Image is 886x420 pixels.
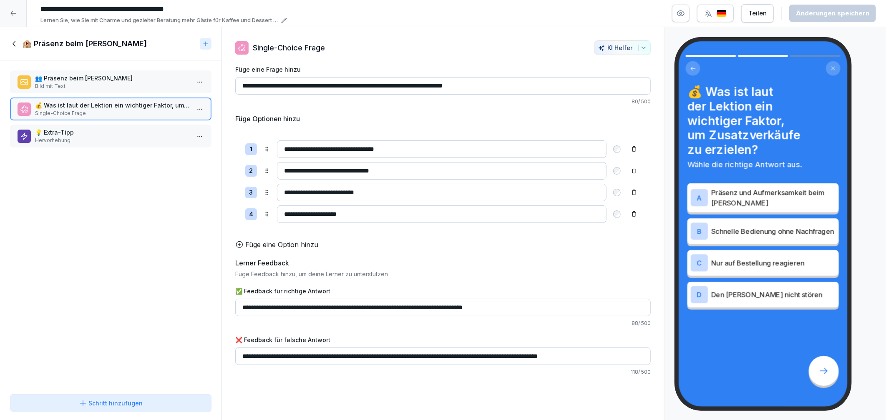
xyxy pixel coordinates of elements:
[253,42,325,53] p: Single-Choice Frage
[711,187,835,208] p: Präsenz und Aufmerksamkeit beim [PERSON_NAME]
[249,166,253,176] p: 2
[235,98,651,105] p: 80 / 500
[235,320,651,327] p: 88 / 500
[35,137,190,144] p: Hervorhebung
[687,159,839,170] p: Wähle die richtige Antwort aus.
[35,82,190,90] p: Bild mit Text
[23,39,147,49] h1: 🏨 Präsenz beim [PERSON_NAME]
[10,70,211,93] div: 👥 Präsenz beim [PERSON_NAME]Bild mit Text
[697,259,702,267] p: C
[35,110,190,117] p: Single-Choice Frage
[717,10,727,17] img: de.svg
[40,16,279,25] p: Lernen Sie, wie Sie mit Charme und gezielter Beratung mehr Gäste für Kaffee und Dessert begeister...
[741,4,774,22] button: Teilen
[10,125,211,147] div: 💡 Extra-TippHervorhebung
[598,44,647,51] div: KI Helfer
[235,368,651,376] p: 118 / 500
[35,74,190,82] p: 👥 Präsenz beim [PERSON_NAME]
[79,399,143,407] div: Schritt hinzufügen
[235,114,300,124] h5: Füge Optionen hinzu
[249,188,253,197] p: 3
[711,226,835,237] p: Schnelle Bedienung ohne Nachfragen
[10,394,211,412] button: Schritt hinzufügen
[711,290,835,300] p: Den [PERSON_NAME] nicht stören
[235,65,651,74] label: Füge eine Frage hinzu
[697,291,702,299] p: D
[235,270,651,278] p: Füge Feedback hinzu, um deine Lerner zu unterstützen
[35,101,190,110] p: 💰 Was ist laut der Lektion ein wichtiger Faktor, um Zusatzverkäufe zu erzielen?
[235,335,651,344] label: ❌ Feedback für falsche Antwort
[235,287,651,295] label: ✅ Feedback für richtige Antwort
[245,240,318,250] p: Füge eine Option hinzu
[10,97,211,120] div: 💰 Was ist laut der Lektion ein wichtiger Faktor, um Zusatzverkäufe zu erzielen?Single-Choice Frage
[235,258,289,268] h5: Lerner Feedback
[35,128,190,137] p: 💡 Extra-Tipp
[796,9,869,18] div: Änderungen speichern
[594,40,651,55] button: KI Helfer
[687,84,839,157] h4: 💰 Was ist laut der Lektion ein wichtiger Faktor, um Zusatzverkäufe zu erzielen?
[697,227,702,235] p: B
[748,9,767,18] div: Teilen
[711,258,835,268] p: Nur auf Bestellung reagieren
[697,194,702,202] p: A
[250,145,252,154] p: 1
[789,5,876,22] button: Änderungen speichern
[249,210,253,219] p: 4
